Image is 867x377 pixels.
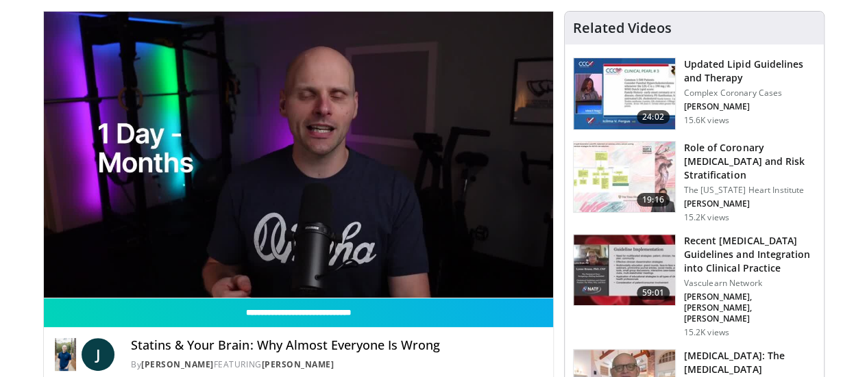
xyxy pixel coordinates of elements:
a: J [82,338,114,371]
span: 59:01 [637,286,670,300]
p: 15.2K views [684,212,729,223]
p: 15.6K views [684,115,729,126]
h4: Statins & Your Brain: Why Almost Everyone Is Wrong [131,338,541,353]
h3: Role of Coronary [MEDICAL_DATA] and Risk Stratification [684,141,816,182]
img: 77f671eb-9394-4acc-bc78-a9f077f94e00.150x105_q85_crop-smart_upscale.jpg [574,58,675,129]
span: 19:16 [637,193,670,207]
p: The [US_STATE] Heart Institute [684,185,816,196]
a: 59:01 Recent [MEDICAL_DATA] Guidelines and Integration into Clinical Practice Vasculearn Network ... [573,234,816,338]
img: Dr. Jordan Rennicke [55,338,77,371]
p: Vasculearn Network [684,278,816,289]
p: [PERSON_NAME] [684,101,816,112]
video-js: Video Player [44,12,553,298]
p: [PERSON_NAME] [684,198,816,209]
h3: Updated Lipid Guidelines and Therapy [684,57,816,85]
p: Complex Coronary Cases [684,88,816,99]
h4: Related Videos [573,20,672,36]
span: 24:02 [637,110,670,124]
p: [PERSON_NAME], [PERSON_NAME], [PERSON_NAME] [684,291,816,324]
h3: Recent [MEDICAL_DATA] Guidelines and Integration into Clinical Practice [684,234,816,275]
img: 1efa8c99-7b8a-4ab5-a569-1c219ae7bd2c.150x105_q85_crop-smart_upscale.jpg [574,142,675,213]
a: [PERSON_NAME] [141,359,214,370]
a: 24:02 Updated Lipid Guidelines and Therapy Complex Coronary Cases [PERSON_NAME] 15.6K views [573,57,816,130]
p: 15.2K views [684,327,729,338]
div: By FEATURING [131,359,541,371]
img: 87825f19-cf4c-4b91-bba1-ce218758c6bb.150x105_q85_crop-smart_upscale.jpg [574,235,675,306]
a: [PERSON_NAME] [261,359,334,370]
a: 19:16 Role of Coronary [MEDICAL_DATA] and Risk Stratification The [US_STATE] Heart Institute [PER... [573,141,816,223]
